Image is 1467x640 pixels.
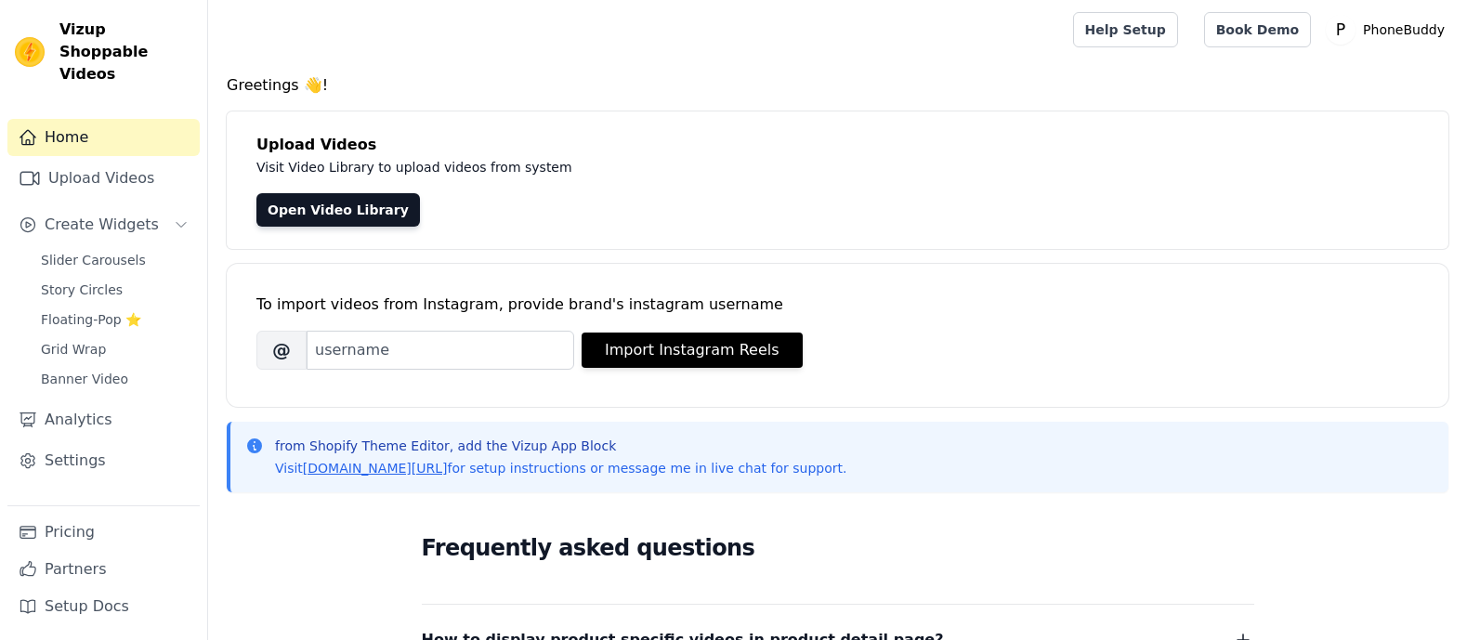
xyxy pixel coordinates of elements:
text: P [1336,20,1345,39]
a: Banner Video [30,366,200,392]
a: Grid Wrap [30,336,200,362]
a: Book Demo [1204,12,1311,47]
button: P PhoneBuddy [1326,13,1452,46]
a: Analytics [7,401,200,438]
span: Floating-Pop ⭐ [41,310,141,329]
p: Visit Video Library to upload videos from system [256,156,1089,178]
a: Open Video Library [256,193,420,227]
a: Setup Docs [7,588,200,625]
span: Grid Wrap [41,340,106,359]
div: To import videos from Instagram, provide brand's instagram username [256,294,1419,316]
span: Banner Video [41,370,128,388]
a: Upload Videos [7,160,200,197]
a: Help Setup [1073,12,1178,47]
a: Partners [7,551,200,588]
a: Floating-Pop ⭐ [30,307,200,333]
span: Vizup Shoppable Videos [59,19,192,85]
a: Home [7,119,200,156]
p: PhoneBuddy [1356,13,1452,46]
h4: Greetings 👋! [227,74,1448,97]
h4: Upload Videos [256,134,1419,156]
span: Create Widgets [45,214,159,236]
span: @ [256,331,307,370]
span: Story Circles [41,281,123,299]
input: username [307,331,574,370]
a: Story Circles [30,277,200,303]
img: Vizup [15,37,45,67]
span: Slider Carousels [41,251,146,269]
p: Visit for setup instructions or message me in live chat for support. [275,459,846,477]
a: Pricing [7,514,200,551]
h2: Frequently asked questions [422,529,1254,567]
p: from Shopify Theme Editor, add the Vizup App Block [275,437,846,455]
a: [DOMAIN_NAME][URL] [303,461,448,476]
button: Import Instagram Reels [582,333,803,368]
a: Slider Carousels [30,247,200,273]
button: Create Widgets [7,206,200,243]
a: Settings [7,442,200,479]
